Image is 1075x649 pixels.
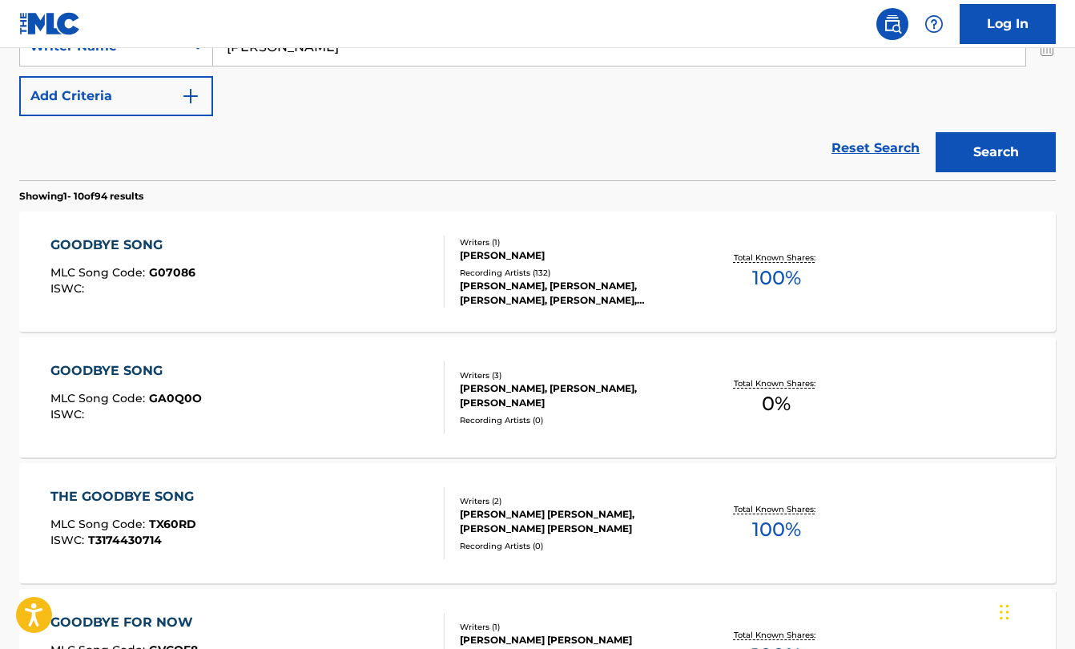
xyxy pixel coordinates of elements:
a: Public Search [876,8,908,40]
span: TX60RD [149,517,196,531]
span: ISWC : [50,281,88,296]
div: Help [918,8,950,40]
button: Add Criteria [19,76,213,116]
p: Total Known Shares: [734,503,819,515]
div: Recording Artists ( 132 ) [460,267,690,279]
div: THE GOODBYE SONG [50,487,202,506]
span: ISWC : [50,533,88,547]
p: Total Known Shares: [734,377,819,389]
span: ISWC : [50,407,88,421]
div: GOODBYE SONG [50,236,195,255]
div: Writers ( 2 ) [460,495,690,507]
div: Recording Artists ( 0 ) [460,414,690,426]
span: MLC Song Code : [50,517,149,531]
a: Log In [960,4,1056,44]
span: 100 % [752,515,801,544]
span: MLC Song Code : [50,391,149,405]
div: Recording Artists ( 0 ) [460,540,690,552]
button: Search [936,132,1056,172]
img: 9d2ae6d4665cec9f34b9.svg [181,87,200,106]
div: GOODBYE FOR NOW [50,613,201,632]
p: Showing 1 - 10 of 94 results [19,189,143,204]
span: 100 % [752,264,801,292]
div: [PERSON_NAME], [PERSON_NAME], [PERSON_NAME], [PERSON_NAME], [PERSON_NAME], GEEK MUSIC, GEEK MUSIC... [460,279,690,308]
div: [PERSON_NAME] [460,248,690,263]
a: GOODBYE SONGMLC Song Code:GA0Q0OISWC:Writers (3)[PERSON_NAME], [PERSON_NAME], [PERSON_NAME]Record... [19,337,1056,458]
img: help [924,14,944,34]
div: Writers ( 1 ) [460,236,690,248]
iframe: Chat Widget [995,572,1075,649]
div: GOODBYE SONG [50,361,202,381]
a: Reset Search [823,131,928,166]
p: Total Known Shares: [734,629,819,641]
div: [PERSON_NAME] [PERSON_NAME] [460,633,690,647]
a: GOODBYE SONGMLC Song Code:G07086ISWC:Writers (1)[PERSON_NAME]Recording Artists (132)[PERSON_NAME]... [19,212,1056,332]
div: Writers ( 3 ) [460,369,690,381]
p: Total Known Shares: [734,252,819,264]
a: THE GOODBYE SONGMLC Song Code:TX60RDISWC:T3174430714Writers (2)[PERSON_NAME] [PERSON_NAME], [PERS... [19,463,1056,583]
div: Drag [1000,588,1009,636]
span: GA0Q0O [149,391,202,405]
img: search [883,14,902,34]
span: MLC Song Code : [50,265,149,280]
div: Writers ( 1 ) [460,621,690,633]
img: MLC Logo [19,12,81,35]
span: T3174430714 [88,533,162,547]
div: [PERSON_NAME], [PERSON_NAME], [PERSON_NAME] [460,381,690,410]
span: 0 % [762,389,791,418]
span: G07086 [149,265,195,280]
div: [PERSON_NAME] [PERSON_NAME], [PERSON_NAME] [PERSON_NAME] [460,507,690,536]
